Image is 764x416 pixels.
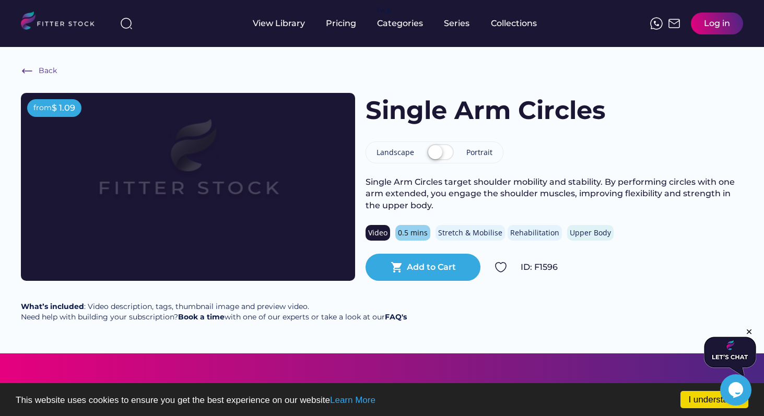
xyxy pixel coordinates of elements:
[366,93,605,128] h1: Single Arm Circles
[21,11,103,33] img: LOGO.svg
[407,262,456,273] div: Add to Cart
[491,18,537,29] div: Collections
[21,302,407,322] div: : Video description, tags, thumbnail image and preview video. Need help with building your subscr...
[368,228,387,238] div: Video
[33,103,52,113] div: from
[385,312,407,322] a: FAQ's
[377,147,414,158] div: Landscape
[16,396,748,405] p: This website uses cookies to ensure you get the best experience on our website
[377,18,423,29] div: Categories
[21,65,33,77] img: Frame%20%286%29.svg
[54,93,322,243] img: Frame%2079%20%281%29.svg
[391,261,403,274] button: shopping_cart
[704,327,756,375] iframe: chat widget
[444,18,470,29] div: Series
[39,66,57,76] div: Back
[438,228,502,238] div: Stretch & Mobilise
[120,17,133,30] img: search-normal%203.svg
[326,18,356,29] div: Pricing
[178,312,225,322] a: Book a time
[52,102,75,114] div: $ 1.09
[650,17,663,30] img: meteor-icons_whatsapp%20%281%29.svg
[253,18,305,29] div: View Library
[510,228,559,238] div: Rehabilitation
[366,176,743,211] div: Single Arm Circles target shoulder mobility and stability. By performing circles with one arm ext...
[21,302,84,311] strong: What’s included
[680,391,748,408] a: I understand!
[330,395,375,405] a: Learn More
[668,17,680,30] img: Frame%2051.svg
[466,147,492,158] div: Portrait
[377,5,391,16] div: fvck
[720,374,754,406] iframe: chat widget
[704,18,730,29] div: Log in
[495,261,507,274] img: Group%201000002324.svg
[521,262,743,273] div: ID: F1596
[570,228,611,238] div: Upper Body
[398,228,428,238] div: 0.5 mins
